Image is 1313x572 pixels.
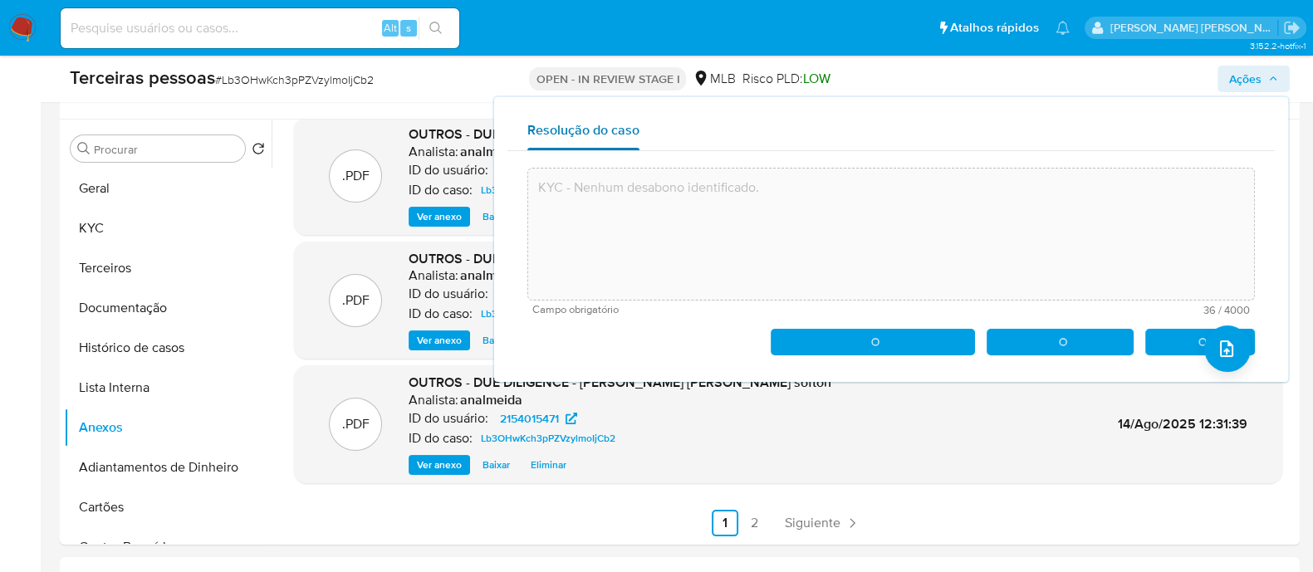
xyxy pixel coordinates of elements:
[481,180,615,200] span: Lb3OHwKch3pPZVzylmoIjCb2
[1249,39,1305,52] span: 3.152.2-hotfix-1
[460,267,522,284] h6: analmeida
[417,208,462,225] span: Ver anexo
[64,328,272,368] button: Histórico de casos
[1204,325,1251,372] button: upload-file
[1118,414,1247,433] span: 14/Ago/2025 12:31:39
[712,510,738,536] a: Ir a la página 1
[409,430,473,447] p: ID do caso:
[64,169,272,208] button: Geral
[409,306,473,322] p: ID do caso:
[490,408,587,428] a: 2154015471
[252,142,265,160] button: Retornar ao pedido padrão
[483,332,510,349] span: Baixar
[474,207,518,227] button: Baixar
[891,305,1250,315] span: Máximo de 4000 caracteres
[1229,66,1262,92] span: Ações
[406,20,411,36] span: s
[474,455,518,475] button: Baixar
[474,428,622,448] a: Lb3OHwKch3pPZVzylmoIjCb2
[409,207,470,227] button: Ver anexo
[417,457,462,473] span: Ver anexo
[460,144,522,160] h6: analmeida
[70,64,215,90] b: Terceiras pessoas
[490,160,587,180] a: 2154015471
[419,17,453,40] button: search-icon
[474,330,518,350] button: Baixar
[742,70,830,88] span: Risco PLD:
[1283,19,1301,37] a: Sair
[1110,20,1278,36] p: anna.almeida@mercadopago.com.br
[802,69,830,88] span: LOW
[342,167,370,185] p: .PDF
[778,510,867,536] a: Siguiente
[483,208,510,225] span: Baixar
[409,392,458,408] p: Analista:
[409,182,473,198] p: ID do caso:
[64,208,272,248] button: KYC
[532,304,891,315] span: Campo obrigatório
[529,67,686,90] p: OPEN - IN REVIEW STAGE I
[409,125,763,144] span: OUTROS - DUE DILIGENCE - PARAGON BRASIL LTDA softon
[483,457,510,473] span: Baixar
[77,142,91,155] button: Procurar
[64,408,272,447] button: Anexos
[409,410,488,427] p: ID do usuário:
[693,70,735,88] div: MLB
[1217,66,1290,92] button: Ações
[384,20,397,36] span: Alt
[342,291,370,310] p: .PDF
[64,447,272,487] button: Adiantamentos de Dinheiro
[460,392,522,408] h6: analmeida
[409,162,488,178] p: ID do usuário:
[785,516,840,530] span: Siguiente
[474,180,622,200] a: Lb3OHwKch3pPZVzylmoIjCb2
[500,408,559,428] span: 2154015471
[528,168,1254,301] textarea: KYC - Nenhum desabono identificado.
[64,288,272,328] button: Documentação
[64,248,272,288] button: Terceiros
[294,510,1282,536] nav: Paginación
[64,487,272,527] button: Cartões
[409,455,470,475] button: Ver anexo
[409,249,814,268] span: OUTROS - DUE DILIGENCE - PARAGON BRASIL LTDA contrato social
[215,71,374,88] span: # Lb3OHwKch3pPZVzylmoIjCb2
[522,455,575,475] button: Eliminar
[409,267,458,284] p: Analista:
[61,17,459,39] input: Pesquise usuários ou casos...
[94,142,238,157] input: Procurar
[1056,21,1070,35] a: Notificações
[342,415,370,433] p: .PDF
[64,368,272,408] button: Lista Interna
[409,144,458,160] p: Analista:
[527,120,639,139] span: Resolução do caso
[409,286,488,302] p: ID do usuário:
[742,510,768,536] a: Ir a la página 2
[490,284,587,304] a: 2154015471
[950,19,1039,37] span: Atalhos rápidos
[64,527,272,567] button: Contas Bancárias
[409,373,831,392] span: OUTROS - DUE DILIGENCE - [PERSON_NAME] [PERSON_NAME] softon
[481,304,615,324] span: Lb3OHwKch3pPZVzylmoIjCb2
[409,330,470,350] button: Ver anexo
[531,457,566,473] span: Eliminar
[481,428,615,448] span: Lb3OHwKch3pPZVzylmoIjCb2
[417,332,462,349] span: Ver anexo
[474,304,622,324] a: Lb3OHwKch3pPZVzylmoIjCb2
